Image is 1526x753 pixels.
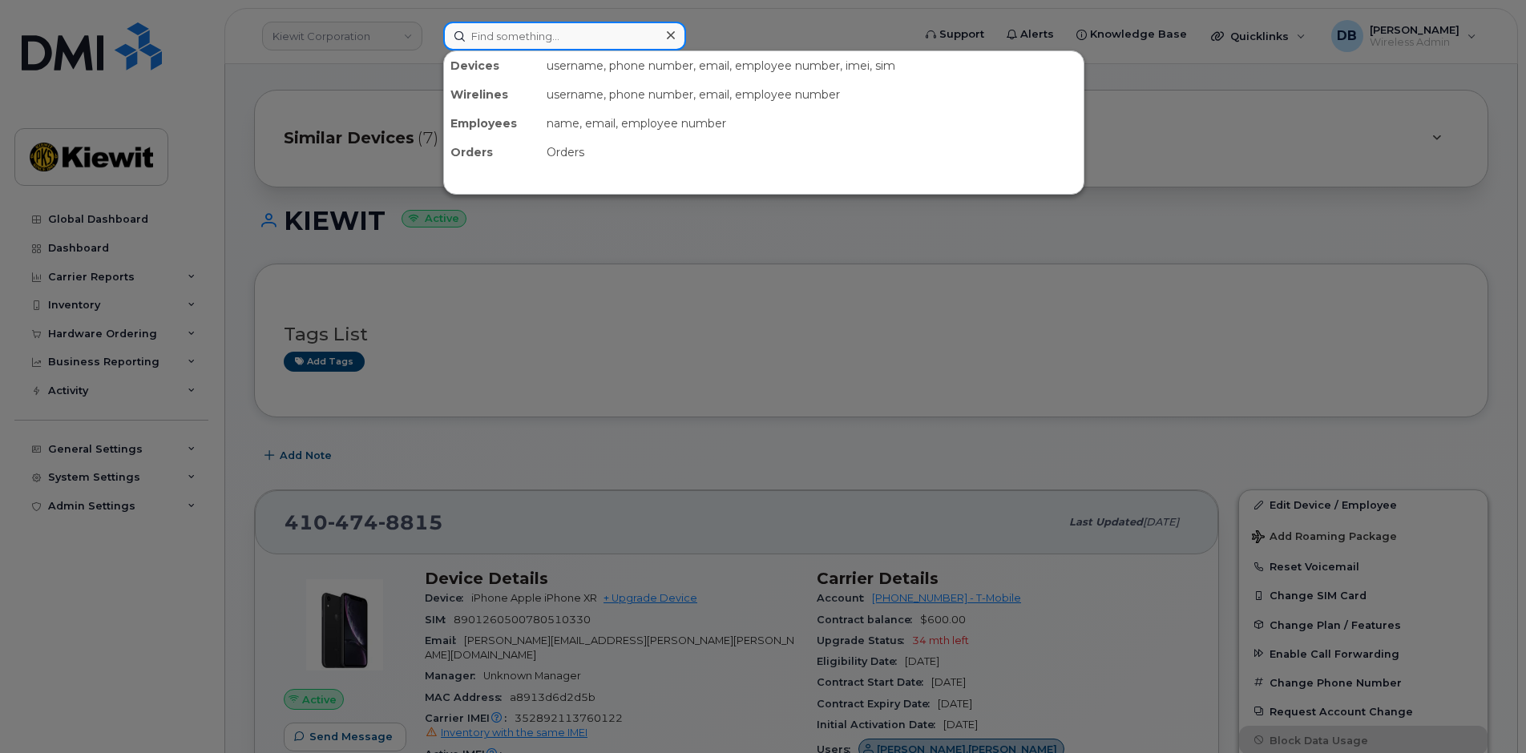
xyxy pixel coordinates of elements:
[444,138,540,167] div: Orders
[444,109,540,138] div: Employees
[540,138,1084,167] div: Orders
[1456,683,1514,741] iframe: Messenger Launcher
[540,51,1084,80] div: username, phone number, email, employee number, imei, sim
[540,80,1084,109] div: username, phone number, email, employee number
[443,22,686,50] input: Find something...
[444,80,540,109] div: Wirelines
[444,51,540,80] div: Devices
[540,109,1084,138] div: name, email, employee number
